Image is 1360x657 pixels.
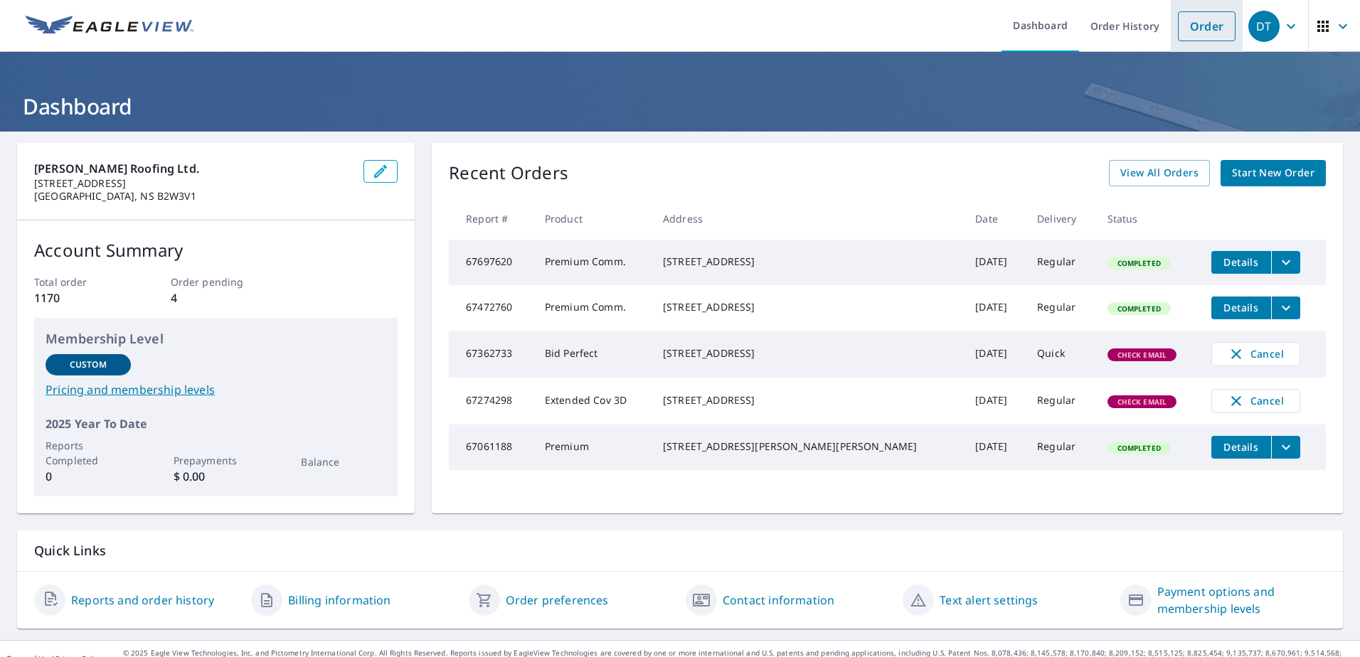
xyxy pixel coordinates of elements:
[1026,198,1095,240] th: Delivery
[34,289,125,306] p: 1170
[964,378,1026,424] td: [DATE]
[71,592,214,609] a: Reports and order history
[449,198,533,240] th: Report #
[46,329,386,348] p: Membership Level
[1178,11,1236,41] a: Order
[1211,297,1271,319] button: detailsBtn-67472760
[171,289,262,306] p: 4
[1271,436,1300,459] button: filesDropdownBtn-67061188
[1271,297,1300,319] button: filesDropdownBtn-67472760
[34,237,398,263] p: Account Summary
[1109,397,1176,407] span: Check Email
[964,331,1026,378] td: [DATE]
[1220,255,1263,269] span: Details
[1109,350,1176,360] span: Check Email
[34,542,1326,560] p: Quick Links
[449,240,533,285] td: 67697620
[288,592,391,609] a: Billing information
[449,285,533,331] td: 67472760
[1232,164,1314,182] span: Start New Order
[1248,11,1280,42] div: DT
[1109,304,1169,314] span: Completed
[171,274,262,289] p: Order pending
[663,393,952,407] div: [STREET_ADDRESS]
[723,592,834,609] a: Contact information
[449,424,533,470] td: 67061188
[506,592,609,609] a: Order preferences
[34,177,352,190] p: [STREET_ADDRESS]
[964,240,1026,285] td: [DATE]
[1157,583,1326,617] a: Payment options and membership levels
[174,468,259,485] p: $ 0.00
[1211,251,1271,274] button: detailsBtn-67697620
[1211,436,1271,459] button: detailsBtn-67061188
[34,190,352,203] p: [GEOGRAPHIC_DATA], NS B2W3V1
[663,346,952,360] div: [STREET_ADDRESS]
[533,285,652,331] td: Premium Comm.
[1226,346,1285,363] span: Cancel
[46,381,386,398] a: Pricing and membership levels
[1109,443,1169,453] span: Completed
[1109,160,1210,186] a: View All Orders
[449,331,533,378] td: 67362733
[17,92,1343,121] h1: Dashboard
[663,300,952,314] div: [STREET_ADDRESS]
[533,240,652,285] td: Premium Comm.
[533,378,652,424] td: Extended Cov 3D
[964,198,1026,240] th: Date
[449,160,568,186] p: Recent Orders
[34,274,125,289] p: Total order
[663,255,952,269] div: [STREET_ADDRESS]
[1220,440,1263,454] span: Details
[1026,285,1095,331] td: Regular
[1026,331,1095,378] td: Quick
[1026,424,1095,470] td: Regular
[46,468,131,485] p: 0
[1211,342,1300,366] button: Cancel
[533,424,652,470] td: Premium
[1109,258,1169,268] span: Completed
[940,592,1038,609] a: Text alert settings
[1096,198,1200,240] th: Status
[174,453,259,468] p: Prepayments
[964,424,1026,470] td: [DATE]
[1271,251,1300,274] button: filesDropdownBtn-67697620
[46,438,131,468] p: Reports Completed
[1221,160,1326,186] a: Start New Order
[1026,240,1095,285] td: Regular
[34,160,352,177] p: [PERSON_NAME] Roofing Ltd.
[663,439,952,454] div: [STREET_ADDRESS][PERSON_NAME][PERSON_NAME]
[1220,301,1263,314] span: Details
[533,198,652,240] th: Product
[301,454,386,469] p: Balance
[964,285,1026,331] td: [DATE]
[46,415,386,432] p: 2025 Year To Date
[533,331,652,378] td: Bid Perfect
[70,358,107,371] p: Custom
[1026,378,1095,424] td: Regular
[1226,392,1285,410] span: Cancel
[652,198,964,240] th: Address
[1120,164,1199,182] span: View All Orders
[26,16,193,37] img: EV Logo
[1211,389,1300,413] button: Cancel
[449,378,533,424] td: 67274298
